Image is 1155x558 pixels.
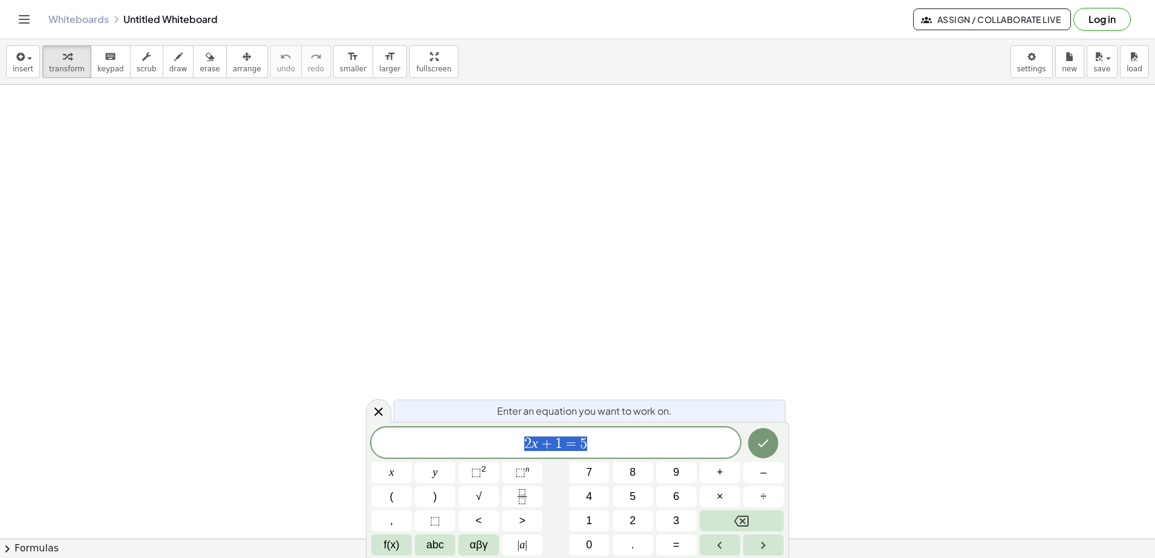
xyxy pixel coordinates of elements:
[415,486,455,507] button: )
[347,50,359,64] i: format_size
[475,513,482,529] span: <
[673,464,679,481] span: 9
[700,534,740,556] button: Left arrow
[497,404,672,418] span: Enter an equation you want to work on.
[569,510,610,531] button: 1
[743,486,784,507] button: Divide
[656,462,697,483] button: 9
[502,534,542,556] button: Absolute value
[277,65,295,73] span: undo
[748,428,778,458] button: Done
[470,537,488,553] span: αβγ
[458,510,499,531] button: Less than
[656,486,697,507] button: 6
[340,65,366,73] span: smaller
[415,510,455,531] button: Placeholder
[390,488,394,505] span: (
[1073,8,1131,31] button: Log in
[613,534,653,556] button: .
[700,486,740,507] button: Times
[586,464,592,481] span: 7
[333,45,373,78] button: format_sizesmaller
[630,513,636,529] span: 2
[613,486,653,507] button: 5
[390,513,393,529] span: ,
[137,65,157,73] span: scrub
[458,486,499,507] button: Square root
[630,488,636,505] span: 5
[538,436,556,451] span: +
[502,510,542,531] button: Greater than
[169,65,187,73] span: draw
[700,462,740,483] button: Plus
[310,50,322,64] i: redo
[301,45,331,78] button: redoredo
[525,539,527,551] span: |
[15,10,34,29] button: Toggle navigation
[415,462,455,483] button: y
[656,534,697,556] button: Equals
[673,488,679,505] span: 6
[384,537,400,553] span: f(x)
[518,537,527,553] span: a
[308,65,324,73] span: redo
[673,513,679,529] span: 3
[760,464,766,481] span: –
[515,466,525,478] span: ⬚
[13,65,33,73] span: insert
[409,45,458,78] button: fullscreen
[430,513,440,529] span: ⬚
[481,464,486,473] sup: 2
[613,510,653,531] button: 2
[373,45,407,78] button: format_sizelarger
[717,488,723,505] span: ×
[586,537,592,553] span: 0
[371,462,412,483] button: x
[371,510,412,531] button: ,
[524,436,532,451] span: 2
[280,50,291,64] i: undo
[49,65,85,73] span: transform
[471,466,481,478] span: ⬚
[631,537,634,553] span: .
[743,534,784,556] button: Right arrow
[270,45,302,78] button: undoundo
[163,45,194,78] button: draw
[630,464,636,481] span: 8
[458,534,499,556] button: Greek alphabet
[613,462,653,483] button: 8
[700,510,784,531] button: Backspace
[42,45,91,78] button: transform
[426,537,444,553] span: abc
[555,436,562,451] span: 1
[586,488,592,505] span: 4
[193,45,226,78] button: erase
[569,486,610,507] button: 4
[656,510,697,531] button: 3
[586,513,592,529] span: 1
[743,462,784,483] button: Minus
[371,534,412,556] button: Functions
[913,8,1071,30] button: Assign / Collaborate Live
[458,462,499,483] button: Squared
[389,464,394,481] span: x
[525,464,530,473] sup: n
[562,436,580,451] span: =
[105,50,116,64] i: keyboard
[6,45,40,78] button: insert
[518,539,520,551] span: |
[532,435,538,451] var: x
[519,513,525,529] span: >
[434,488,437,505] span: )
[48,13,109,25] a: Whiteboards
[371,486,412,507] button: (
[502,462,542,483] button: Superscript
[569,534,610,556] button: 0
[416,65,451,73] span: fullscreen
[91,45,131,78] button: keyboardkeypad
[761,488,767,505] span: ÷
[569,462,610,483] button: 7
[97,65,124,73] span: keypad
[502,486,542,507] button: Fraction
[476,488,482,505] span: √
